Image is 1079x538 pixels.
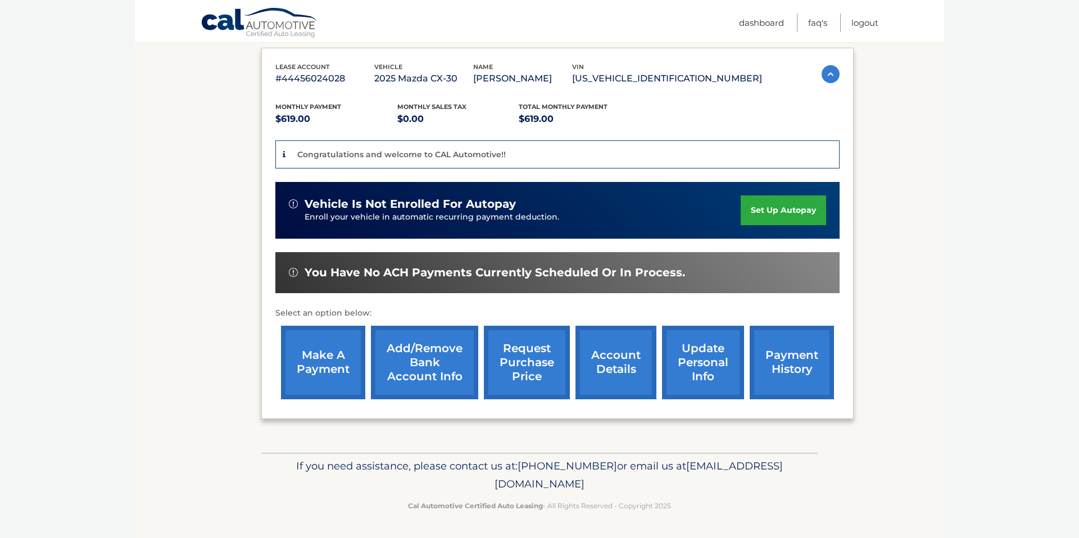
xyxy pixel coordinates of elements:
[822,65,840,83] img: accordion-active.svg
[575,326,656,399] a: account details
[572,71,762,86] p: [US_VEHICLE_IDENTIFICATION_NUMBER]
[408,501,543,510] strong: Cal Automotive Certified Auto Leasing
[484,326,570,399] a: request purchase price
[371,326,478,399] a: Add/Remove bank account info
[519,103,607,111] span: Total Monthly Payment
[289,199,298,208] img: alert-white.svg
[473,71,572,86] p: [PERSON_NAME]
[305,266,685,280] span: You have no ACH payments currently scheduled or in process.
[739,13,784,32] a: Dashboard
[750,326,834,399] a: payment history
[275,111,397,127] p: $619.00
[305,211,741,224] p: Enroll your vehicle in automatic recurring payment deduction.
[269,500,810,512] p: - All Rights Reserved - Copyright 2025
[397,103,466,111] span: Monthly sales Tax
[275,63,330,71] span: lease account
[289,268,298,277] img: alert-white.svg
[851,13,878,32] a: Logout
[281,326,365,399] a: make a payment
[305,197,516,211] span: vehicle is not enrolled for autopay
[397,111,519,127] p: $0.00
[374,63,402,71] span: vehicle
[297,149,506,159] p: Congratulations and welcome to CAL Automotive!!
[473,63,493,71] span: name
[269,457,810,493] p: If you need assistance, please contact us at: or email us at
[572,63,584,71] span: vin
[519,111,641,127] p: $619.00
[201,7,319,40] a: Cal Automotive
[275,103,341,111] span: Monthly Payment
[518,459,617,472] span: [PHONE_NUMBER]
[662,326,744,399] a: update personal info
[275,307,840,320] p: Select an option below:
[741,195,826,225] a: set up autopay
[275,71,374,86] p: #44456024028
[808,13,827,32] a: FAQ's
[374,71,473,86] p: 2025 Mazda CX-30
